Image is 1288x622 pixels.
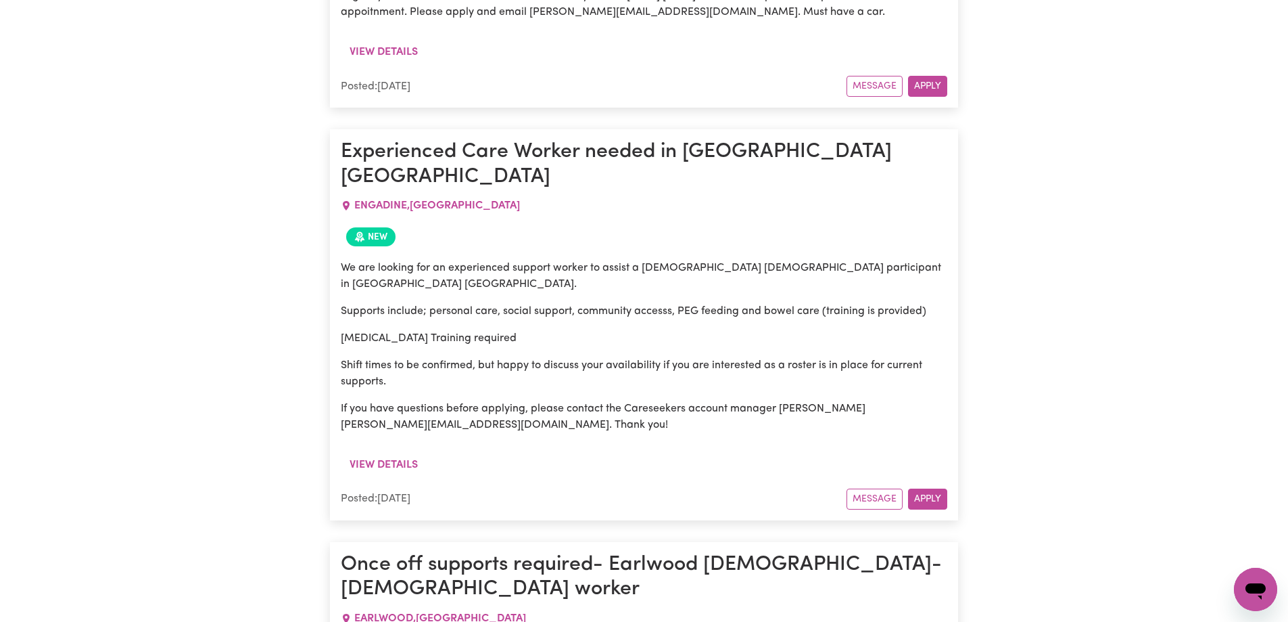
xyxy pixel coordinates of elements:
h1: Once off supports required- Earlwood [DEMOGRAPHIC_DATA]- [DEMOGRAPHIC_DATA] worker [341,553,947,602]
p: We are looking for an experienced support worker to assist a [DEMOGRAPHIC_DATA] [DEMOGRAPHIC_DATA... [341,260,947,292]
button: Message [846,489,903,510]
button: View details [341,452,427,478]
span: ENGADINE , [GEOGRAPHIC_DATA] [354,200,520,211]
div: Posted: [DATE] [341,491,846,507]
button: Apply for this job [908,489,947,510]
button: Message [846,76,903,97]
div: Posted: [DATE] [341,79,846,95]
button: View details [341,39,427,65]
button: Apply for this job [908,76,947,97]
p: Shift times to be confirmed, but happy to discuss your availability if you are interested as a ro... [341,357,947,390]
p: Supports include; personal care, social support, community accesss, PEG feeding and bowel care (t... [341,303,947,319]
p: [MEDICAL_DATA] Training required [341,330,947,347]
p: If you have questions before applying, please contact the Careseekers account manager [PERSON_NAM... [341,401,947,433]
h1: Experienced Care Worker needed in [GEOGRAPHIC_DATA] [GEOGRAPHIC_DATA] [341,140,947,190]
iframe: Button to launch messaging window, conversation in progress [1234,568,1277,611]
span: Job posted within the last 30 days [346,227,396,246]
